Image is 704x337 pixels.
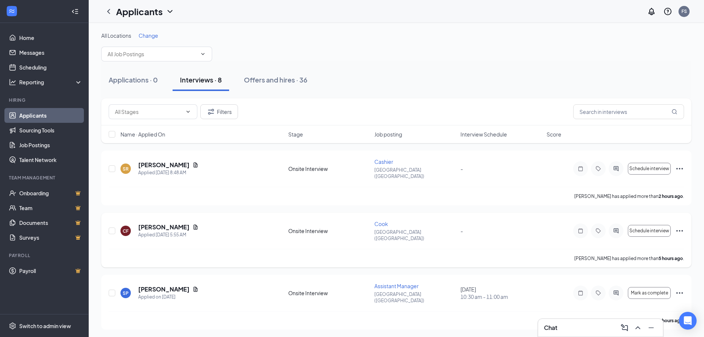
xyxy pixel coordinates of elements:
span: - [460,228,463,234]
a: Job Postings [19,138,82,152]
div: Interviews · 8 [180,75,222,84]
svg: ActiveChat [612,228,620,234]
input: All Job Postings [108,50,197,58]
svg: Tag [594,290,603,296]
a: PayrollCrown [19,263,82,278]
a: Scheduling [19,60,82,75]
button: Mark as complete [628,287,671,299]
span: Stage [288,131,303,138]
div: Onsite Interview [288,227,370,235]
h1: Applicants [116,5,163,18]
svg: Note [576,290,585,296]
svg: ChevronLeft [104,7,113,16]
div: CF [123,228,129,234]
span: Assistant Manager [374,283,419,289]
span: Mark as complete [631,290,668,296]
div: Onsite Interview [288,289,370,297]
b: 2 hours ago [659,193,683,199]
p: [GEOGRAPHIC_DATA] ([GEOGRAPHIC_DATA]) [374,167,456,179]
svg: MagnifyingGlass [671,109,677,115]
div: [DATE] [460,286,542,300]
p: [PERSON_NAME] has applied more than . [572,317,684,324]
div: Hiring [9,97,81,103]
a: Home [19,30,82,45]
div: Applied on [DATE] [138,293,198,301]
span: Schedule interview [629,228,669,233]
svg: ChevronDown [166,7,174,16]
span: Job posting [374,131,402,138]
a: Talent Network [19,152,82,167]
span: All Locations [101,32,131,39]
span: 10:30 am - 11:00 am [460,293,542,300]
input: All Stages [115,108,182,116]
svg: Note [576,228,585,234]
input: Search in interviews [573,104,684,119]
svg: Document [193,224,198,230]
svg: ChevronUp [633,323,642,332]
b: 14 hours ago [656,318,683,323]
span: Change [139,32,158,39]
svg: Collapse [71,8,79,15]
svg: WorkstreamLogo [8,7,16,15]
svg: ChevronDown [185,109,191,115]
svg: Analysis [9,78,16,86]
svg: Document [193,286,198,292]
a: Messages [19,45,82,60]
p: [GEOGRAPHIC_DATA] ([GEOGRAPHIC_DATA]) [374,291,456,304]
button: Schedule interview [628,163,671,175]
div: SP [123,290,129,296]
button: Schedule interview [628,225,671,237]
button: Minimize [645,322,657,334]
div: SR [123,166,129,172]
p: [PERSON_NAME] has applied more than . [574,193,684,199]
span: Interview Schedule [460,131,507,138]
svg: Tag [594,228,603,234]
p: [PERSON_NAME] has applied more than . [574,255,684,262]
svg: Note [576,166,585,172]
h5: [PERSON_NAME] [138,223,190,231]
svg: Minimize [647,323,656,332]
div: Offers and hires · 36 [244,75,307,84]
h5: [PERSON_NAME] [138,285,190,293]
h3: Chat [544,324,557,332]
p: [GEOGRAPHIC_DATA] ([GEOGRAPHIC_DATA]) [374,229,456,242]
a: DocumentsCrown [19,215,82,230]
button: Filter Filters [200,104,238,119]
div: Onsite Interview [288,165,370,172]
span: Schedule interview [629,166,669,171]
div: Team Management [9,175,81,181]
span: Name · Applied On [120,131,165,138]
div: Open Intercom Messenger [679,312,697,330]
svg: ActiveChat [612,290,620,296]
svg: Settings [9,322,16,330]
h5: [PERSON_NAME] [138,161,190,169]
div: Payroll [9,252,81,259]
svg: Ellipses [675,226,684,235]
svg: QuestionInfo [663,7,672,16]
svg: ComposeMessage [620,323,629,332]
div: FS [681,8,687,14]
a: OnboardingCrown [19,186,82,200]
svg: Notifications [647,7,656,16]
svg: Document [193,162,198,168]
svg: Filter [207,107,215,116]
svg: ActiveChat [612,166,620,172]
div: Applications · 0 [109,75,158,84]
button: ComposeMessage [619,322,630,334]
svg: Ellipses [675,289,684,297]
a: TeamCrown [19,200,82,215]
span: Cook [374,220,388,227]
a: Sourcing Tools [19,123,82,138]
div: Switch to admin view [19,322,71,330]
svg: Tag [594,166,603,172]
b: 5 hours ago [659,256,683,261]
a: Applicants [19,108,82,123]
a: SurveysCrown [19,230,82,245]
span: Cashier [374,158,393,165]
svg: ChevronDown [200,51,206,57]
div: Applied [DATE] 8:48 AM [138,169,198,176]
span: - [460,165,463,172]
div: Reporting [19,78,83,86]
svg: Ellipses [675,164,684,173]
